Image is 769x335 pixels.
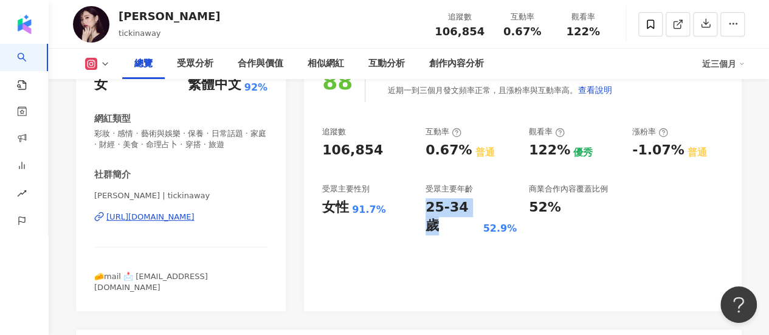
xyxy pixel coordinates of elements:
[15,15,34,34] img: logo icon
[560,11,606,23] div: 觀看率
[244,81,267,94] span: 92%
[17,44,41,91] a: search
[632,141,684,160] div: -1.07%
[573,146,593,159] div: 優秀
[426,126,461,137] div: 互動率
[566,26,600,38] span: 122%
[720,286,757,323] iframe: Help Scout Beacon - Open
[429,57,484,71] div: 創作內容分析
[435,25,485,38] span: 106,854
[687,146,706,159] div: 普通
[503,26,541,38] span: 0.67%
[578,85,612,95] span: 查看說明
[94,75,108,94] div: 女
[238,57,283,71] div: 合作與價值
[475,146,494,159] div: 普通
[578,78,613,102] button: 查看說明
[426,141,472,160] div: 0.67%
[426,184,473,195] div: 受眾主要年齡
[73,6,109,43] img: KOL Avatar
[426,198,480,236] div: 25-34 歲
[177,57,213,71] div: 受眾分析
[322,141,383,160] div: 106,854
[94,190,267,201] span: [PERSON_NAME] | tickinaway
[352,203,386,216] div: 91.7%
[119,9,220,24] div: [PERSON_NAME]
[94,212,267,223] a: [URL][DOMAIN_NAME]
[322,198,349,217] div: 女性
[134,57,153,71] div: 總覽
[435,11,485,23] div: 追蹤數
[322,184,370,195] div: 受眾主要性別
[188,75,241,94] div: 繁體中文
[308,57,344,71] div: 相似網紅
[529,141,570,160] div: 122%
[388,78,613,102] div: 近期一到三個月發文頻率正常，且漲粉率與互動率高。
[94,128,267,150] span: 彩妝 · 感情 · 藝術與娛樂 · 保養 · 日常話題 · 家庭 · 財經 · 美食 · 命理占卜 · 穿搭 · 旅遊
[632,126,668,137] div: 漲粉率
[368,57,405,71] div: 互動分析
[702,54,745,74] div: 近三個月
[17,181,27,209] span: rise
[94,168,131,181] div: 社群簡介
[322,69,353,94] div: 88
[529,184,608,195] div: 商業合作內容覆蓋比例
[106,212,195,223] div: [URL][DOMAIN_NAME]
[529,198,561,217] div: 52%
[499,11,545,23] div: 互動率
[529,126,565,137] div: 觀看率
[94,112,131,125] div: 網紅類型
[94,272,208,292] span: 🧀️mail 📩 [EMAIL_ADDRESS][DOMAIN_NAME]
[119,29,161,38] span: tickinaway
[322,126,346,137] div: 追蹤數
[483,222,517,235] div: 52.9%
